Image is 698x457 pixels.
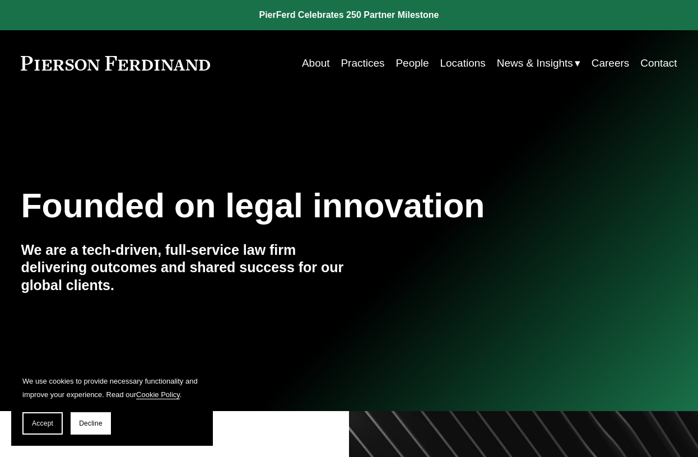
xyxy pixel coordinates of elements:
a: Locations [440,53,486,74]
a: Contact [640,53,677,74]
h1: Founded on legal innovation [21,186,567,226]
span: News & Insights [497,54,573,73]
span: Decline [79,419,103,427]
a: About [302,53,330,74]
a: Careers [592,53,630,74]
a: Cookie Policy [136,390,180,399]
a: People [395,53,429,74]
span: Accept [32,419,53,427]
h4: We are a tech-driven, full-service law firm delivering outcomes and shared success for our global... [21,241,349,295]
a: folder dropdown [497,53,580,74]
button: Accept [22,412,63,435]
p: We use cookies to provide necessary functionality and improve your experience. Read our . [22,375,202,401]
button: Decline [71,412,111,435]
section: Cookie banner [11,363,213,446]
a: Practices [341,53,384,74]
